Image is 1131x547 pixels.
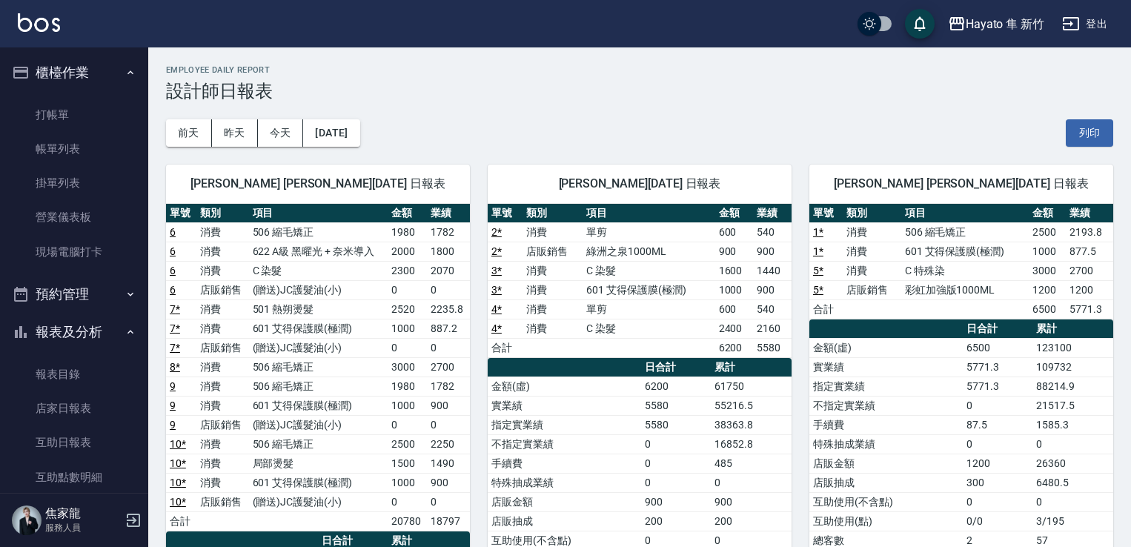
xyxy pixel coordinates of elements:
[196,222,249,242] td: 消費
[1029,204,1066,223] th: 金額
[6,391,142,425] a: 店家日報表
[523,222,583,242] td: 消費
[388,434,428,454] td: 2500
[963,511,1033,531] td: 0/0
[196,454,249,473] td: 消費
[963,338,1033,357] td: 6500
[1056,10,1113,38] button: 登出
[711,454,792,473] td: 485
[249,319,388,338] td: 601 艾得保護膜(極潤)
[963,434,1033,454] td: 0
[249,280,388,299] td: (贈送)JC護髮油(小)
[641,377,712,396] td: 6200
[901,242,1029,261] td: 601 艾得保護膜(極潤)
[1029,242,1066,261] td: 1000
[809,511,963,531] td: 互助使用(點)
[641,434,712,454] td: 0
[388,357,428,377] td: 3000
[1029,222,1066,242] td: 2500
[963,473,1033,492] td: 300
[1032,492,1113,511] td: 0
[249,492,388,511] td: (贈送)JC護髮油(小)
[249,357,388,377] td: 506 縮毛矯正
[809,396,963,415] td: 不指定實業績
[1029,261,1066,280] td: 3000
[6,313,142,351] button: 報表及分析
[1032,357,1113,377] td: 109732
[388,396,428,415] td: 1000
[249,338,388,357] td: (贈送)JC護髮油(小)
[45,521,121,534] p: 服務人員
[388,242,428,261] td: 2000
[753,299,792,319] td: 540
[843,280,901,299] td: 店販銷售
[843,222,901,242] td: 消費
[1066,299,1113,319] td: 5771.3
[196,242,249,261] td: 消費
[166,204,196,223] th: 單號
[843,204,901,223] th: 類別
[641,358,712,377] th: 日合計
[711,377,792,396] td: 61750
[258,119,304,147] button: 今天
[715,222,754,242] td: 600
[249,261,388,280] td: C 染髮
[6,235,142,269] a: 現場電腦打卡
[711,358,792,377] th: 累計
[196,473,249,492] td: 消費
[249,222,388,242] td: 506 縮毛矯正
[715,204,754,223] th: 金額
[488,415,641,434] td: 指定實業績
[488,492,641,511] td: 店販金額
[583,204,714,223] th: 項目
[905,9,935,39] button: save
[170,380,176,392] a: 9
[170,284,176,296] a: 6
[711,511,792,531] td: 200
[753,222,792,242] td: 540
[196,396,249,415] td: 消費
[488,473,641,492] td: 特殊抽成業績
[488,396,641,415] td: 實業績
[488,377,641,396] td: 金額(虛)
[711,396,792,415] td: 55216.5
[641,473,712,492] td: 0
[942,9,1050,39] button: Hayato 隼 新竹
[827,176,1095,191] span: [PERSON_NAME] [PERSON_NAME][DATE] 日報表
[388,222,428,242] td: 1980
[901,204,1029,223] th: 項目
[488,204,523,223] th: 單號
[488,338,523,357] td: 合計
[523,242,583,261] td: 店販銷售
[963,415,1033,434] td: 87.5
[1066,242,1113,261] td: 877.5
[196,261,249,280] td: 消費
[1066,204,1113,223] th: 業績
[388,338,428,357] td: 0
[427,415,470,434] td: 0
[196,280,249,299] td: 店販銷售
[196,319,249,338] td: 消費
[427,377,470,396] td: 1782
[18,13,60,32] img: Logo
[711,434,792,454] td: 16852.8
[711,415,792,434] td: 38363.8
[809,492,963,511] td: 互助使用(不含點)
[523,319,583,338] td: 消費
[966,15,1044,33] div: Hayato 隼 新竹
[388,319,428,338] td: 1000
[963,492,1033,511] td: 0
[963,396,1033,415] td: 0
[641,511,712,531] td: 200
[184,176,452,191] span: [PERSON_NAME] [PERSON_NAME][DATE] 日報表
[166,119,212,147] button: 前天
[809,415,963,434] td: 手續費
[6,132,142,166] a: 帳單列表
[1032,473,1113,492] td: 6480.5
[6,357,142,391] a: 報表目錄
[303,119,359,147] button: [DATE]
[45,506,121,521] h5: 焦家龍
[388,204,428,223] th: 金額
[196,415,249,434] td: 店販銷售
[388,261,428,280] td: 2300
